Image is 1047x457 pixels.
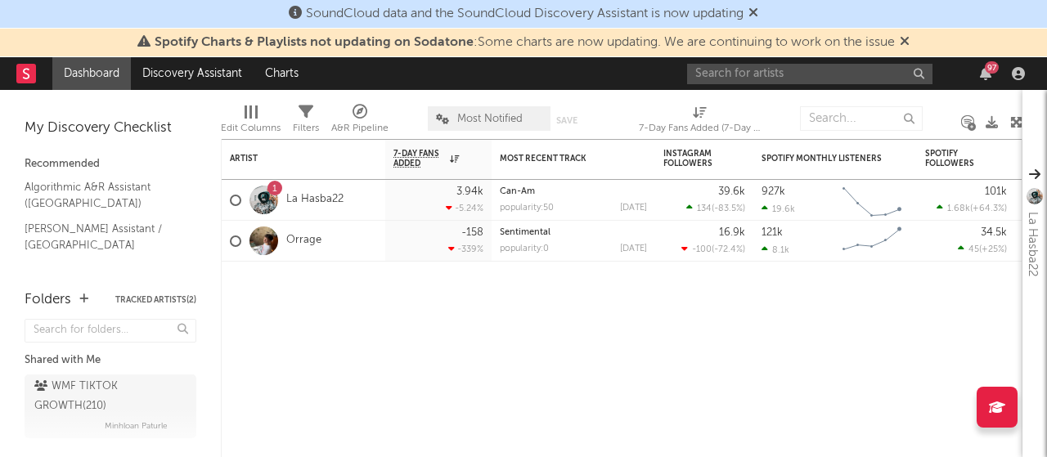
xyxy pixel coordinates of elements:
[230,154,353,164] div: Artist
[714,204,743,213] span: -83.5 %
[748,7,758,20] span: Dismiss
[25,351,196,370] div: Shared with Me
[681,244,745,254] div: ( )
[293,119,319,138] div: Filters
[835,180,909,221] svg: Chart title
[968,245,979,254] span: 45
[155,36,895,49] span: : Some charts are now updating. We are continuing to work on the issue
[947,204,970,213] span: 1.68k
[686,203,745,213] div: ( )
[500,228,647,237] div: Sentimental
[958,244,1007,254] div: ( )
[52,57,131,90] a: Dashboard
[762,227,783,238] div: 121k
[293,98,319,146] div: Filters
[115,296,196,304] button: Tracked Artists(2)
[254,57,310,90] a: Charts
[448,244,483,254] div: -339 %
[1022,212,1042,276] div: La Hasba22
[25,178,180,212] a: Algorithmic A&R Assistant ([GEOGRAPHIC_DATA])
[25,155,196,174] div: Recommended
[221,119,281,138] div: Edit Columns
[762,204,795,214] div: 19.6k
[393,149,446,168] span: 7-Day Fans Added
[105,416,168,436] span: Minhloan Paturle
[980,67,991,80] button: 97
[25,374,196,438] a: WMF TIKTOK GROWTH(210)Minhloan Paturle
[461,227,483,238] div: -158
[937,203,1007,213] div: ( )
[900,36,910,49] span: Dismiss
[620,204,647,213] div: [DATE]
[762,244,789,255] div: 8.1k
[500,204,554,213] div: popularity: 50
[25,290,71,310] div: Folders
[692,245,712,254] span: -100
[500,154,622,164] div: Most Recent Track
[973,204,1004,213] span: +64.3 %
[718,186,745,197] div: 39.6k
[286,234,321,248] a: Orrage
[620,244,647,253] div: [DATE]
[456,186,483,197] div: 3.94k
[663,149,721,168] div: Instagram Followers
[800,106,923,131] input: Search...
[25,319,196,343] input: Search for folders...
[981,227,1007,238] div: 34.5k
[556,116,577,125] button: Save
[500,187,535,196] a: Can-Am
[639,119,762,138] div: 7-Day Fans Added (7-Day Fans Added)
[221,98,281,146] div: Edit Columns
[500,244,549,253] div: popularity: 0
[925,149,982,168] div: Spotify Followers
[457,114,523,124] span: Most Notified
[985,61,999,74] div: 97
[985,186,1007,197] div: 101k
[131,57,254,90] a: Discovery Assistant
[835,221,909,262] svg: Chart title
[714,245,743,254] span: -72.4 %
[446,203,483,213] div: -5.24 %
[286,193,344,207] a: La Hasba22
[982,245,1004,254] span: +25 %
[25,119,196,138] div: My Discovery Checklist
[500,228,550,237] a: Sentimental
[306,7,744,20] span: SoundCloud data and the SoundCloud Discovery Assistant is now updating
[500,187,647,196] div: Can-Am
[762,154,884,164] div: Spotify Monthly Listeners
[719,227,745,238] div: 16.9k
[331,119,389,138] div: A&R Pipeline
[639,98,762,146] div: 7-Day Fans Added (7-Day Fans Added)
[762,186,785,197] div: 927k
[25,220,180,253] a: [PERSON_NAME] Assistant / [GEOGRAPHIC_DATA]
[331,98,389,146] div: A&R Pipeline
[697,204,712,213] span: 134
[687,64,932,84] input: Search for artists
[34,377,182,416] div: WMF TIKTOK GROWTH ( 210 )
[155,36,474,49] span: Spotify Charts & Playlists not updating on Sodatone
